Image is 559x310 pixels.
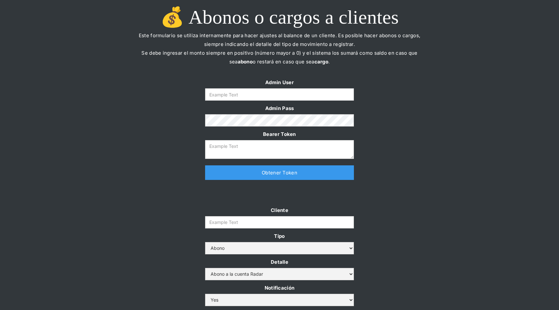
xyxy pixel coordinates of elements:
[205,130,354,138] label: Bearer Token
[205,104,354,113] label: Admin Pass
[205,232,354,240] label: Tipo
[314,59,329,65] strong: cargo
[205,283,354,292] label: Notificación
[205,78,354,87] label: Admin User
[134,6,425,28] h1: 💰 Abonos o cargos a clientes
[205,165,354,180] a: Obtener Token
[134,31,425,75] p: Este formulario se utiliza internamente para hacer ajustes al balance de un cliente. Es posible h...
[205,78,354,159] form: Form
[205,88,354,101] input: Example Text
[205,216,354,228] input: Example Text
[238,59,253,65] strong: abono
[205,258,354,266] label: Detalle
[205,206,354,215] label: Cliente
